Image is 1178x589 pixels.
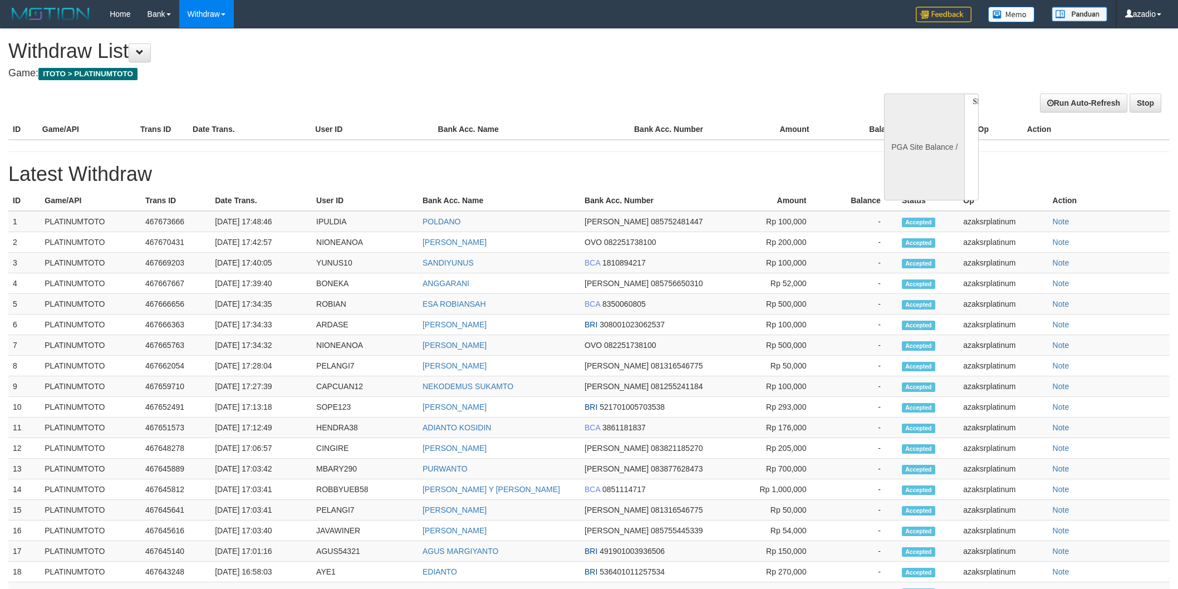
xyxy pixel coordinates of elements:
[40,541,141,562] td: PLATINUMTOTO
[8,315,40,335] td: 6
[902,424,935,433] span: Accepted
[602,423,646,432] span: 3861181837
[651,217,703,226] span: 085752481447
[884,94,964,200] div: PGA Site Balance /
[902,506,935,516] span: Accepted
[8,190,40,211] th: ID
[735,356,823,376] td: Rp 50,000
[585,464,649,473] span: [PERSON_NAME]
[40,190,141,211] th: Game/API
[141,335,210,356] td: 467665763
[423,505,487,514] a: [PERSON_NAME]
[585,567,597,576] span: BRI
[735,418,823,438] td: Rp 176,000
[423,300,486,308] a: ESA ROBIANSAH
[902,321,935,330] span: Accepted
[902,279,935,289] span: Accepted
[141,500,210,521] td: 467645641
[312,253,418,273] td: YUNUS10
[434,119,630,140] th: Bank Acc. Name
[141,459,210,479] td: 467645889
[651,505,703,514] span: 081316546775
[1053,485,1069,494] a: Note
[1053,258,1069,267] a: Note
[902,547,935,557] span: Accepted
[1053,300,1069,308] a: Note
[141,397,210,418] td: 467652491
[40,397,141,418] td: PLATINUMTOTO
[8,273,40,294] td: 4
[141,315,210,335] td: 467666363
[418,190,580,211] th: Bank Acc. Name
[423,320,487,329] a: [PERSON_NAME]
[1053,526,1069,535] a: Note
[210,253,312,273] td: [DATE] 17:40:05
[423,485,560,494] a: [PERSON_NAME] Y [PERSON_NAME]
[735,562,823,582] td: Rp 270,000
[959,335,1048,356] td: azaksrplatinum
[600,320,665,329] span: 308001023062537
[1053,238,1069,247] a: Note
[141,273,210,294] td: 467667667
[40,315,141,335] td: PLATINUMTOTO
[959,521,1048,541] td: azaksrplatinum
[823,479,897,500] td: -
[8,6,93,22] img: MOTION_logo.png
[735,273,823,294] td: Rp 52,000
[902,527,935,536] span: Accepted
[959,273,1048,294] td: azaksrplatinum
[38,119,136,140] th: Game/API
[959,294,1048,315] td: azaksrplatinum
[600,567,665,576] span: 536401011257534
[1053,361,1069,370] a: Note
[40,521,141,541] td: PLATINUMTOTO
[141,376,210,397] td: 467659710
[902,382,935,392] span: Accepted
[959,253,1048,273] td: azaksrplatinum
[8,397,40,418] td: 10
[1053,464,1069,473] a: Note
[823,397,897,418] td: -
[974,119,1023,140] th: Op
[651,382,703,391] span: 081255241184
[735,253,823,273] td: Rp 100,000
[959,459,1048,479] td: azaksrplatinum
[1053,217,1069,226] a: Note
[823,273,897,294] td: -
[40,294,141,315] td: PLATINUMTOTO
[8,68,774,79] h4: Game:
[210,211,312,232] td: [DATE] 17:48:46
[823,500,897,521] td: -
[423,423,491,432] a: ADIANTO KOSIDIN
[1048,190,1170,211] th: Action
[585,279,649,288] span: [PERSON_NAME]
[902,403,935,413] span: Accepted
[959,397,1048,418] td: azaksrplatinum
[423,279,469,288] a: ANGGARANI
[312,500,418,521] td: PELANGI7
[1053,341,1069,350] a: Note
[8,562,40,582] td: 18
[823,253,897,273] td: -
[959,376,1048,397] td: azaksrplatinum
[735,211,823,232] td: Rp 100,000
[141,253,210,273] td: 467669203
[423,464,468,473] a: PURWANTO
[600,403,665,411] span: 521701005703538
[823,541,897,562] td: -
[823,438,897,459] td: -
[312,541,418,562] td: AGUS54321
[630,119,728,140] th: Bank Acc. Number
[8,479,40,500] td: 14
[8,356,40,376] td: 8
[735,376,823,397] td: Rp 100,000
[602,300,646,308] span: 8350060805
[312,211,418,232] td: IPULDIA
[651,361,703,370] span: 081316546775
[40,273,141,294] td: PLATINUMTOTO
[735,315,823,335] td: Rp 100,000
[959,562,1048,582] td: azaksrplatinum
[40,562,141,582] td: PLATINUMTOTO
[40,335,141,356] td: PLATINUMTOTO
[423,258,474,267] a: SANDIYUNUS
